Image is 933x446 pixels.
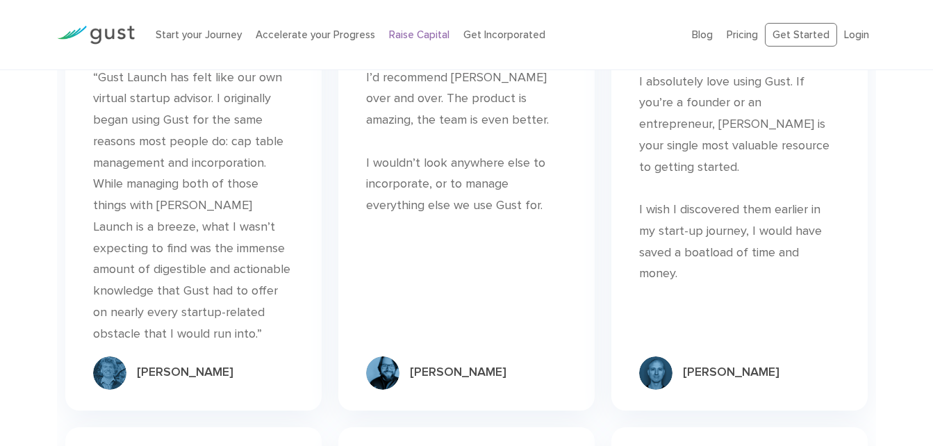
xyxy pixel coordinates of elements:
a: Start your Journey [156,28,242,41]
div: I absolutely love using Gust. If you’re a founder or an entrepreneur, [PERSON_NAME] is your singl... [639,72,840,286]
div: [PERSON_NAME] [683,364,779,381]
a: Blog [692,28,713,41]
img: Group 12 [366,356,399,390]
img: Group 10 [639,356,672,390]
a: Pricing [727,28,758,41]
a: Raise Capital [389,28,449,41]
a: Get Incorporated [463,28,545,41]
img: Group 11 [93,356,126,390]
img: Gust Logo [57,26,135,44]
a: Get Started [765,23,837,47]
div: [PERSON_NAME] [410,364,506,381]
div: “Gust Launch has felt like our own virtual startup advisor. I originally began using Gust for the... [93,67,294,345]
a: Accelerate your Progress [256,28,375,41]
div: I’d recommend [PERSON_NAME] over and over. The product is amazing, the team is even better. I wou... [366,67,567,217]
div: [PERSON_NAME] [137,364,233,381]
a: Login [844,28,869,41]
